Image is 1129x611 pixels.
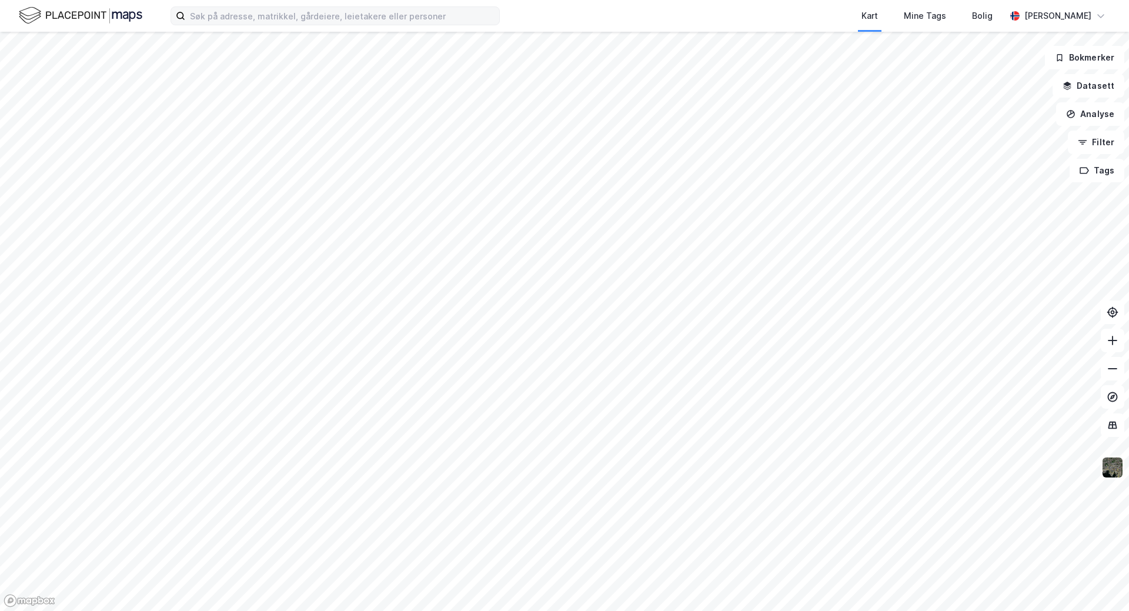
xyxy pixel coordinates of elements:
input: Søk på adresse, matrikkel, gårdeiere, leietakere eller personer [185,7,499,25]
div: Kontrollprogram for chat [1070,555,1129,611]
button: Analyse [1056,102,1124,126]
button: Bokmerker [1045,46,1124,69]
div: Bolig [972,9,993,23]
div: [PERSON_NAME] [1024,9,1091,23]
button: Tags [1070,159,1124,182]
iframe: Chat Widget [1070,555,1129,611]
a: Mapbox homepage [4,594,55,607]
button: Filter [1068,131,1124,154]
div: Kart [861,9,878,23]
button: Datasett [1053,74,1124,98]
div: Mine Tags [904,9,946,23]
img: logo.f888ab2527a4732fd821a326f86c7f29.svg [19,5,142,26]
img: 9k= [1101,456,1124,479]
